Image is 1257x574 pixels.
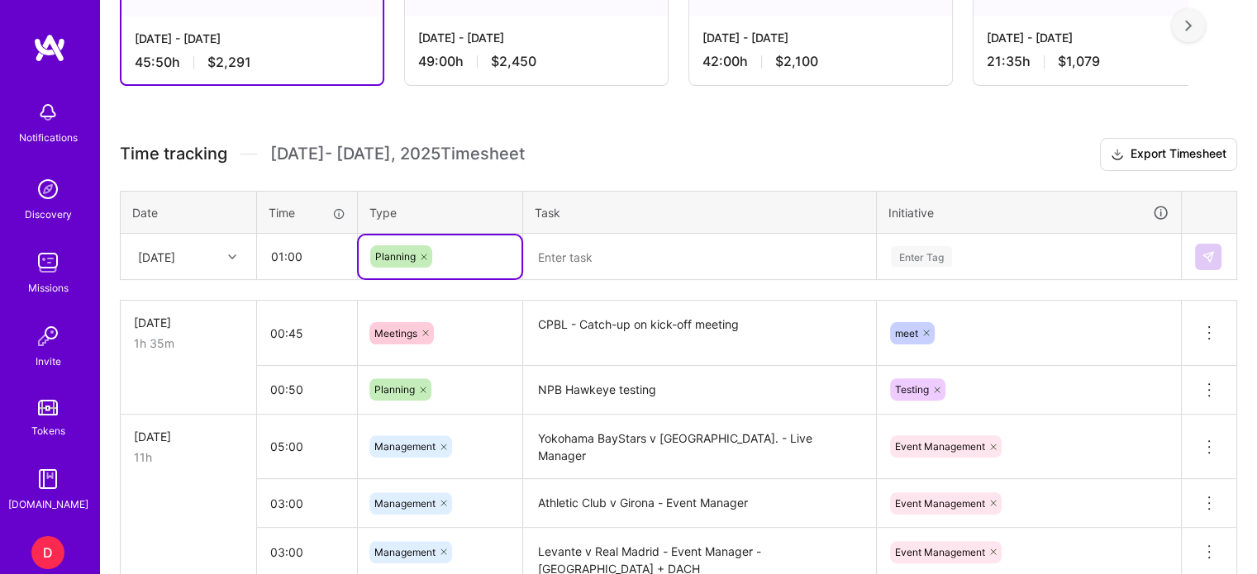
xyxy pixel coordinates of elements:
i: icon Download [1111,146,1124,164]
img: guide book [31,463,64,496]
span: Time tracking [120,144,227,164]
div: 1h 35m [134,334,243,352]
img: Invite [31,320,64,353]
div: Discovery [25,206,72,223]
div: 42:00 h [702,53,939,70]
div: Missions [28,279,69,296]
div: Notifications [19,129,78,146]
span: $2,291 [207,54,251,71]
span: Management [374,440,436,453]
span: Management [374,546,436,558]
div: 11h [134,448,243,466]
span: [DATE] - [DATE] , 2025 Timesheet [270,144,525,164]
div: [DATE] - [DATE] [702,29,939,46]
span: Event Management [895,546,985,558]
span: Planning [374,383,415,396]
div: [DATE] - [DATE] [135,30,369,47]
div: Initiative [888,203,1169,222]
div: [DATE] - [DATE] [987,29,1223,46]
div: [DATE] [138,248,175,265]
img: logo [33,33,66,63]
span: Event Management [895,440,985,453]
button: Export Timesheet [1100,138,1237,171]
input: HH:MM [257,481,357,525]
img: Submit [1202,250,1215,263]
div: Time [269,204,345,221]
div: [DATE] [134,428,243,445]
th: Date [121,191,257,234]
div: Invite [36,353,61,370]
span: Meetings [374,327,417,339]
input: HH:MM [257,368,357,411]
th: Type [358,191,523,234]
div: D [31,536,64,569]
div: [DATE] [134,314,243,331]
span: Event Management [895,497,985,510]
input: HH:MM [257,530,357,574]
span: Testing [895,383,929,396]
input: HH:MM [258,235,356,278]
img: right [1185,20,1192,31]
textarea: NPB Hawkeye testing [525,368,874,413]
input: HH:MM [257,311,357,355]
img: discovery [31,173,64,206]
textarea: CPBL - Catch-up on kick-off meeting [525,302,874,364]
th: Task [523,191,877,234]
a: D [27,536,69,569]
textarea: Athletic Club v Girona - Event Manager [525,481,874,526]
span: meet [895,327,918,339]
img: teamwork [31,246,64,279]
div: [DATE] - [DATE] [418,29,655,46]
input: HH:MM [257,425,357,468]
div: Enter Tag [891,244,952,269]
span: $1,079 [1058,53,1100,70]
div: [DOMAIN_NAME] [8,496,88,513]
img: tokens [38,400,58,415]
div: Tokens [31,422,65,439]
div: 49:00 h [418,53,655,70]
span: $2,450 [491,53,536,70]
img: bell [31,96,64,129]
span: $2,100 [775,53,818,70]
i: icon Chevron [228,253,236,261]
div: 21:35 h [987,53,1223,70]
div: 45:50 h [135,54,369,71]
textarea: Yokohama BayStars v [GEOGRAPHIC_DATA]. - Live Manager [525,416,874,478]
span: Management [374,497,436,510]
span: Planning [375,250,416,263]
